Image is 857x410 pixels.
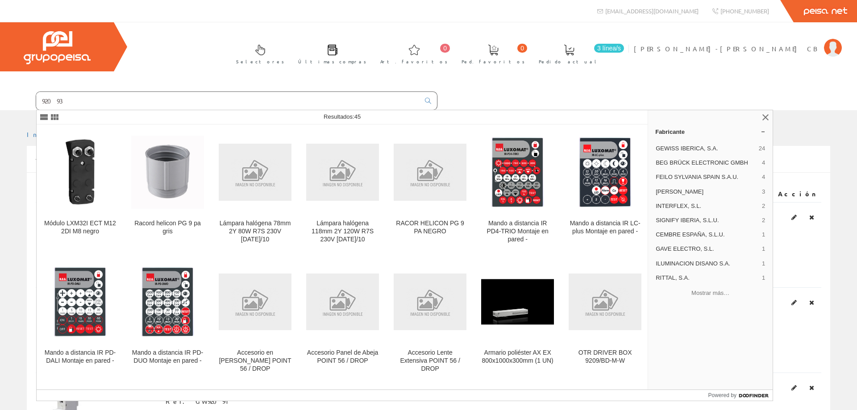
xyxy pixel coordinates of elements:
[124,125,211,254] a: Racord helicon PG 9 pa gris Racord helicon PG 9 pa gris
[324,113,361,120] span: Resultados:
[219,144,291,200] img: Lámpara halógena 78mm 2Y 80W R7S 230V 1BC/10
[37,254,124,383] a: Mando a distancia IR PD-DALI Montaje en pared - Mando a distancia IR PD-DALI Montaje en pared -
[212,254,299,383] a: Accesorio en Cruz POINT 56 / DROP Accesorio en [PERSON_NAME] POINT 56 / DROP
[37,125,124,254] a: Módulo LXM32I ECT M12 2DI M8 negro Módulo LXM32I ECT M12 2DI M8 negro
[807,382,817,393] a: Eliminar
[36,92,420,110] input: Buscar ...
[656,188,758,196] span: [PERSON_NAME]
[656,274,758,282] span: RITTAL, S.A.
[762,202,765,210] span: 2
[299,125,386,254] a: Lámpara halógena 118mm 2Y 120W R7S 230V 1BC/10 Lámpara halógena 118mm 2Y 120W R7S 230V [DATE]/10
[474,125,561,254] a: Mando a distancia IR PD4-TRIO Montaje en pared - Mando a distancia IR PD4-TRIO Montaje en pared -
[762,231,765,239] span: 1
[481,136,554,208] img: Mando a distancia IR PD4-TRIO Montaje en pared -
[656,231,758,239] span: CEMBRE ESPAÑA, S.L.U.
[481,219,554,244] div: Mando a distancia IR PD4-TRIO Montaje en pared -
[440,44,450,53] span: 0
[227,37,289,70] a: Selectores
[299,254,386,383] a: Accesorio Panel de Abeja POINT 56 / DROP Accesorio Panel de Abeja POINT 56 / DROP
[394,144,466,200] img: RACOR HELICON PG 9 PA NEGRO
[569,349,641,365] div: OTR DRIVER BOX 9209/BD-M-W
[236,57,284,66] span: Selectores
[166,397,424,406] div: Ref. GW92091
[474,254,561,383] a: Armario poliéster AX EX 800x1000x300mm (1 UN) Armario poliéster AX EX 800x1000x300mm (1 UN)
[652,286,769,301] button: Mostrar más…
[306,144,379,200] img: Lámpara halógena 118mm 2Y 120W R7S 230V 1BC/10
[789,211,799,223] a: Editar
[124,254,211,383] a: Mando a distancia IR PD-DUO Montaje en pared - Mando a distancia IR PD-DUO Montaje en pared -
[708,391,736,399] span: Powered by
[289,37,371,70] a: Últimas compras
[656,216,758,224] span: SIGNIFY IBERIA, S.L.U.
[605,7,699,15] span: [EMAIL_ADDRESS][DOMAIN_NAME]
[131,349,204,365] div: Mando a distancia IR PD-DUO Montaje en pared -
[306,349,379,365] div: Accesorio Panel de Abeja POINT 56 / DROP
[219,273,291,330] img: Accesorio en Cruz POINT 56 / DROP
[762,173,765,181] span: 4
[131,136,204,208] img: Racord helicon PG 9 pa gris
[720,7,769,15] span: [PHONE_NUMBER]
[354,113,361,120] span: 45
[656,245,758,253] span: GAVE ELECTRO, S.L.
[298,57,366,66] span: Últimas compras
[762,274,765,282] span: 1
[656,202,758,210] span: INTERFLEX, S.L.
[562,254,649,383] a: OTR DRIVER BOX 9209/BD-M-W OTR DRIVER BOX 9209/BD-M-W
[27,130,65,138] a: Inicio
[462,57,525,66] span: Ped. favoritos
[807,211,817,223] a: Eliminar
[569,273,641,330] img: OTR DRIVER BOX 9209/BD-M-W
[708,390,773,401] a: Powered by
[789,382,799,393] a: Editar
[387,125,474,254] a: RACOR HELICON PG 9 PA NEGRO RACOR HELICON PG 9 PA NEGRO
[656,145,755,153] span: GEWISS IBERICA, S.A.
[306,273,379,330] img: Accesorio Panel de Abeja POINT 56 / DROP
[762,245,765,253] span: 1
[387,254,474,383] a: Accesorio Lente Extensiva POINT 56 / DROP Accesorio Lente Extensiva POINT 56 / DROP
[539,57,599,66] span: Pedido actual
[481,349,554,365] div: Armario poliéster AX EX 800x1000x300mm (1 UN)
[212,125,299,254] a: Lámpara halógena 78mm 2Y 80W R7S 230V 1BC/10 Lámpara halógena 78mm 2Y 80W R7S 230V [DATE]/10
[44,265,116,338] img: Mando a distancia IR PD-DALI Montaje en pared -
[762,188,765,196] span: 3
[24,31,91,64] img: Grupo Peisa
[44,349,116,365] div: Mando a distancia IR PD-DALI Montaje en pared -
[807,297,817,308] a: Eliminar
[569,136,641,208] img: Mando a distancia IR LC-plus Montaje en pared -
[762,216,765,224] span: 2
[394,273,466,330] img: Accesorio Lente Extensiva POINT 56 / DROP
[789,297,799,308] a: Editar
[648,124,773,139] a: Fabricante
[517,44,527,53] span: 0
[569,219,641,236] div: Mando a distancia IR LC-plus Montaje en pared -
[44,136,116,208] img: Módulo LXM32I ECT M12 2DI M8 negro
[530,37,626,70] a: 3 línea/s Pedido actual
[594,44,624,53] span: 3 línea/s
[131,265,204,338] img: Mando a distancia IR PD-DUO Montaje en pared -
[219,349,291,373] div: Accesorio en [PERSON_NAME] POINT 56 / DROP
[44,219,116,236] div: Módulo LXM32I ECT M12 2DI M8 negro
[762,260,765,268] span: 1
[741,186,821,202] th: Acción
[562,125,649,254] a: Mando a distancia IR LC-plus Montaje en pared - Mando a distancia IR LC-plus Montaje en pared -
[394,219,466,236] div: RACOR HELICON PG 9 PA NEGRO
[656,173,758,181] span: FEILO SYLVANIA SPAIN S.A.U.
[380,57,448,66] span: Art. favoritos
[634,37,842,46] a: [PERSON_NAME]-[PERSON_NAME] CB
[656,159,758,167] span: BEG BRÜCK ELECTRONIC GMBH
[762,159,765,167] span: 4
[394,349,466,373] div: Accesorio Lente Extensiva POINT 56 / DROP
[219,219,291,244] div: Lámpara halógena 78mm 2Y 80W R7S 230V [DATE]/10
[634,44,820,53] span: [PERSON_NAME]-[PERSON_NAME] CB
[481,265,554,338] img: Armario poliéster AX EX 800x1000x300mm (1 UN)
[656,260,758,268] span: ILUMINACION DISANO S.A.
[759,145,765,153] span: 24
[306,219,379,244] div: Lámpara halógena 118mm 2Y 120W R7S 230V [DATE]/10
[131,219,204,236] div: Racord helicon PG 9 pa gris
